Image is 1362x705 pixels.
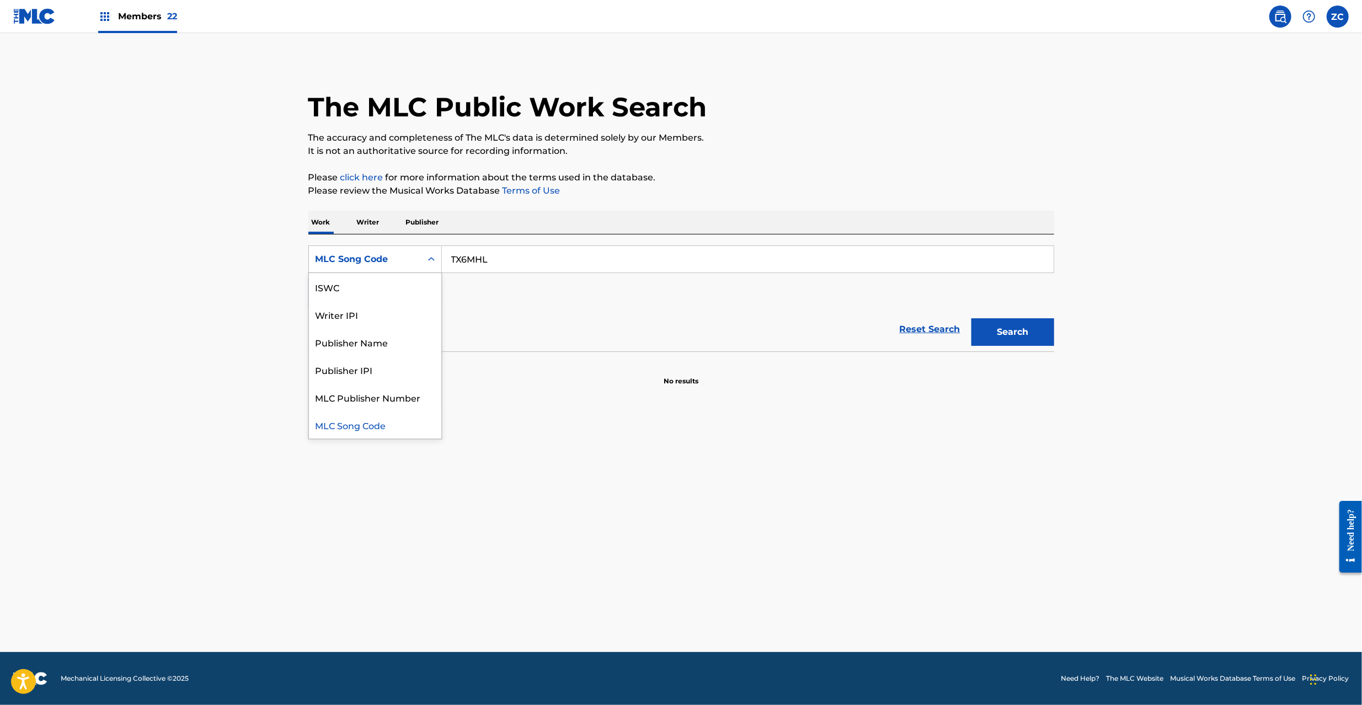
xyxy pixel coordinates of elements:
[1302,10,1316,23] img: help
[308,145,1054,158] p: It is not an authoritative source for recording information.
[1327,6,1349,28] div: User Menu
[309,328,441,356] div: Publisher Name
[118,10,177,23] span: Members
[309,411,441,439] div: MLC Song Code
[1061,674,1099,683] a: Need Help?
[1106,674,1163,683] a: The MLC Website
[1310,663,1317,696] div: Drag
[894,317,966,341] a: Reset Search
[1302,674,1349,683] a: Privacy Policy
[500,185,560,196] a: Terms of Use
[308,171,1054,184] p: Please for more information about the terms used in the database.
[98,10,111,23] img: Top Rightsholders
[403,211,442,234] p: Publisher
[1274,10,1287,23] img: search
[167,11,177,22] span: 22
[354,211,383,234] p: Writer
[971,318,1054,346] button: Search
[340,172,383,183] a: click here
[309,356,441,383] div: Publisher IPI
[308,245,1054,351] form: Search Form
[1170,674,1295,683] a: Musical Works Database Terms of Use
[1298,6,1320,28] div: Help
[1307,652,1362,705] iframe: Chat Widget
[308,131,1054,145] p: The accuracy and completeness of The MLC's data is determined solely by our Members.
[316,253,415,266] div: MLC Song Code
[309,301,441,328] div: Writer IPI
[308,90,707,124] h1: The MLC Public Work Search
[309,273,441,301] div: ISWC
[664,363,698,386] p: No results
[1269,6,1291,28] a: Public Search
[13,8,56,24] img: MLC Logo
[13,672,47,685] img: logo
[1331,493,1362,581] iframe: Resource Center
[309,383,441,411] div: MLC Publisher Number
[308,211,334,234] p: Work
[308,184,1054,197] p: Please review the Musical Works Database
[61,674,189,683] span: Mechanical Licensing Collective © 2025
